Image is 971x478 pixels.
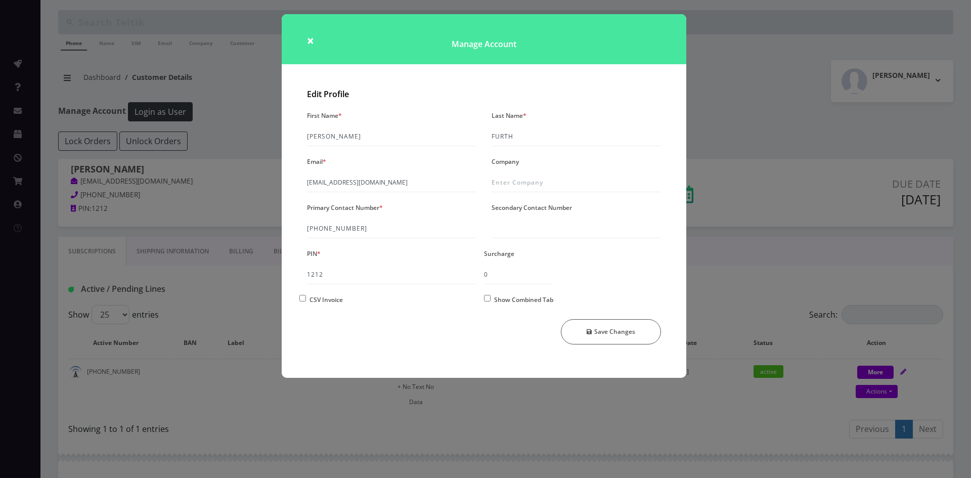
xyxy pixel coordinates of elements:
label: Email [307,154,326,169]
input: Enter Company [492,173,661,192]
h1: Manage Account [282,14,686,64]
input: Enter Email Address [307,173,476,192]
button: Save Changes [561,319,661,344]
label: First Name [307,108,342,123]
label: Company [492,154,519,169]
h2: Edit Profile [307,90,661,99]
button: Close [307,34,314,47]
label: Last Name [492,108,526,123]
input: Enter First Name [307,127,476,146]
label: Secondary Contact Number [492,200,572,215]
input: XXXX [307,265,476,284]
label: Primary Contact Number [307,200,383,215]
label: Surcharge [484,246,514,261]
input: Enter Last Name [492,127,661,146]
span: × [307,32,314,49]
label: CSV Invoice [310,292,343,307]
input: XX [484,265,552,284]
label: PIN [307,246,321,261]
label: Show Combined Tab [494,292,553,307]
